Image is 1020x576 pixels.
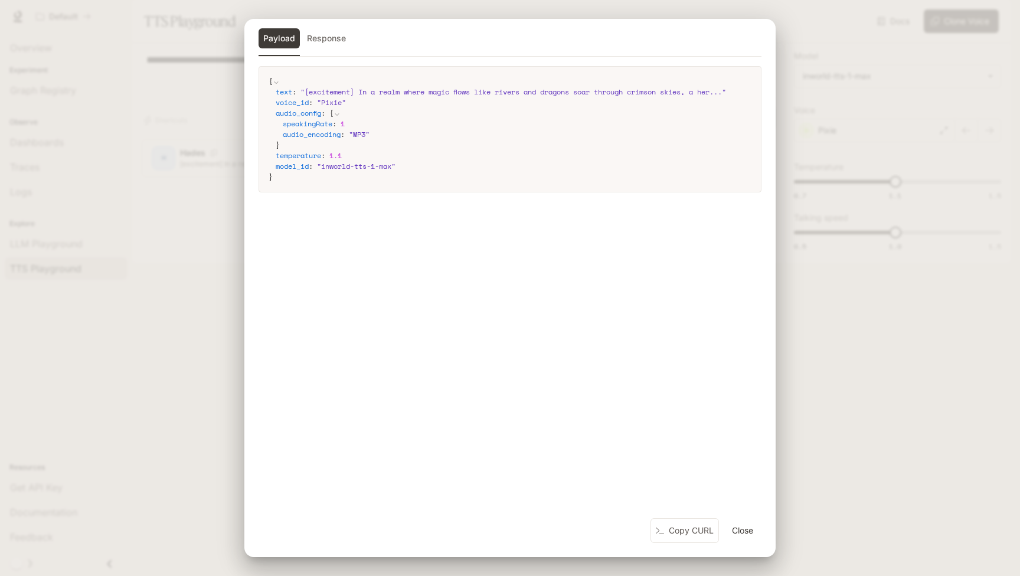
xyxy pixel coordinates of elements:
[283,129,341,139] span: audio_encoding
[650,518,719,544] button: Copy CURL
[341,119,345,129] span: 1
[317,161,395,171] span: " inworld-tts-1-max "
[276,161,751,172] div: :
[276,140,280,150] span: }
[276,108,321,118] span: audio_config
[724,519,761,542] button: Close
[276,97,751,108] div: :
[283,119,332,129] span: speakingRate
[269,76,273,86] span: {
[349,129,370,139] span: " MP3 "
[276,150,751,161] div: :
[276,150,321,161] span: temperature
[283,119,751,129] div: :
[269,172,273,182] span: }
[276,161,309,171] span: model_id
[276,87,751,97] div: :
[276,97,309,107] span: voice_id
[329,108,334,118] span: {
[276,87,292,97] span: text
[300,87,726,97] span: " [excitement] In a realm where magic flows like rivers and dragons soar through crimson skies, a...
[259,28,300,48] button: Payload
[302,28,351,48] button: Response
[283,129,751,140] div: :
[329,150,342,161] span: 1.1
[276,108,751,150] div: :
[317,97,346,107] span: " Pixie "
